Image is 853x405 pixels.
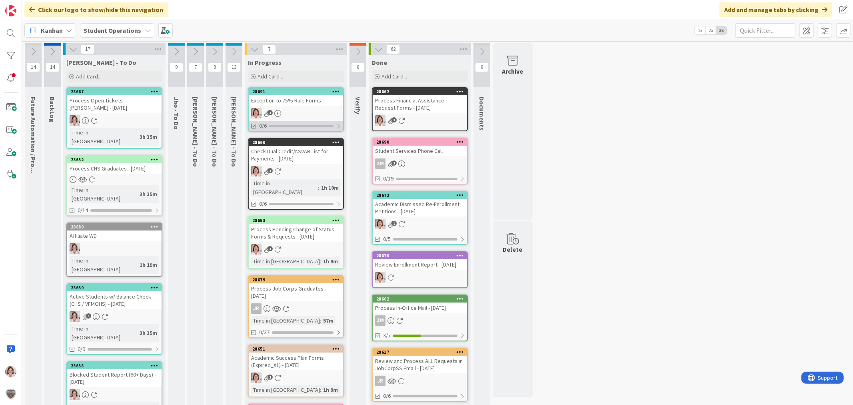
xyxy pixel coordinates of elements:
[376,296,467,302] div: 28602
[76,73,102,80] span: Add Card...
[373,88,467,95] div: 28662
[67,223,162,231] div: 28689
[136,329,138,337] span: :
[227,62,241,72] span: 13
[67,156,162,163] div: 28652
[249,345,343,353] div: 28651
[376,89,467,94] div: 28662
[705,26,716,34] span: 2x
[248,138,344,210] a: 28660Check Dual Credit/ASVAB List for Payments - [DATE]EWTime in [GEOGRAPHIC_DATA]:1h 10m0/6
[373,356,467,373] div: Review and Process ALL Requests in JobCorpSS Email - [DATE]
[249,139,343,164] div: 28660Check Dual Credit/ASVAB List for Payments - [DATE]
[373,252,467,259] div: 28670
[249,276,343,301] div: 28679Process Job Corps Graduates - [DATE]
[249,88,343,95] div: 28691
[251,303,262,314] div: JR
[376,139,467,145] div: 28690
[249,217,343,224] div: 28653
[138,261,159,269] div: 1h 19m
[67,88,162,95] div: 28667
[67,369,162,387] div: Blocked Student Report (60+ Days) - [DATE]
[136,261,138,269] span: :
[373,115,467,126] div: EW
[373,146,467,156] div: Student Services Phone Call
[70,311,80,322] img: EW
[252,89,343,94] div: 28691
[81,44,94,54] span: 17
[478,97,486,130] span: Documents
[320,385,321,394] span: :
[258,73,283,80] span: Add Card...
[321,385,340,394] div: 1h 9m
[373,192,467,199] div: 28672
[249,166,343,176] div: EW
[67,115,162,126] div: EW
[383,235,391,243] span: 0/5
[67,311,162,322] div: EW
[249,95,343,106] div: Exception to 75% Rule Forms
[372,58,387,66] span: Done
[372,191,468,245] a: 28672Academic Dismissed Re-Enrollment Petitions - [DATE]EW0/5
[46,62,59,72] span: 14
[386,44,400,54] span: 62
[268,168,273,173] span: 1
[716,26,727,34] span: 3x
[373,376,467,386] div: JR
[372,87,468,131] a: 28662Process Financial Assistance Request Forms - [DATE]EW
[67,362,162,387] div: 28658Blocked Student Report (60+ Days) - [DATE]
[375,315,386,326] div: ZM
[251,244,262,255] img: EW
[373,192,467,217] div: 28672Academic Dismissed Re-Enrollment Petitions - [DATE]
[67,389,162,400] div: EW
[249,217,343,242] div: 28653Process Pending Change of Status Forms & Requests - [DATE]
[252,346,343,352] div: 28651
[249,146,343,164] div: Check Dual Credit/ASVAB List for Payments - [DATE]
[373,95,467,113] div: Process Financial Assistance Request Forms - [DATE]
[249,353,343,370] div: Academic Success Plan Forms (Expired_X1) - [DATE]
[78,345,85,353] span: 0/9
[67,291,162,309] div: Active Students w/ Balance Check (CHS / VFMOHS) - [DATE]
[248,275,344,338] a: 28679Process Job Corps Graduates - [DATE]JRTime in [GEOGRAPHIC_DATA]:57m0/37
[249,283,343,301] div: Process Job Corps Graduates - [DATE]
[84,26,141,34] b: Student Operations
[86,313,91,319] span: 1
[259,328,270,337] span: 0/37
[71,224,162,230] div: 28689
[26,62,40,72] span: 14
[70,389,80,400] img: EW
[320,316,321,325] span: :
[48,97,56,122] span: BackLog
[318,183,319,192] span: :
[375,376,386,386] div: JR
[67,223,162,241] div: 28689Affiliate WD
[41,26,63,35] span: Kanban
[66,223,162,277] a: 28689Affiliate WDEWTime in [GEOGRAPHIC_DATA]:1h 19m
[321,257,340,266] div: 1h 9m
[67,95,162,113] div: Process Open Tickets - [PERSON_NAME] - [DATE]
[375,158,386,169] div: ZM
[249,108,343,118] div: EW
[251,316,320,325] div: Time in [GEOGRAPHIC_DATA]
[392,160,397,166] span: 1
[373,199,467,217] div: Academic Dismissed Re-Enrollment Petitions - [DATE]
[230,97,238,167] span: Amanda - To Do
[248,87,344,132] a: 28691Exception to 75% Rule FormsEW0/6
[70,324,136,342] div: Time in [GEOGRAPHIC_DATA]
[252,277,343,283] div: 28679
[373,138,467,146] div: 28690
[372,295,468,341] a: 28602Process In-Office Mail - [DATE]ZM3/7
[192,97,200,167] span: Zaida - To Do
[66,87,162,149] a: 28667Process Open Tickets - [PERSON_NAME] - [DATE]EWTime in [GEOGRAPHIC_DATA]:3h 35m
[373,315,467,326] div: ZM
[251,179,318,196] div: Time in [GEOGRAPHIC_DATA]
[252,140,343,145] div: 28660
[373,295,467,303] div: 28602
[172,97,180,130] span: Jho - To Do
[372,348,468,402] a: 28617Review and Process ALL Requests in JobCorpSS Email - [DATE]JR0/6
[78,206,88,215] span: 0/14
[208,62,222,72] span: 9
[735,23,795,38] input: Quick Filter...
[67,231,162,241] div: Affiliate WD
[17,1,36,11] span: Support
[373,259,467,270] div: Review Enrollment Report - [DATE]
